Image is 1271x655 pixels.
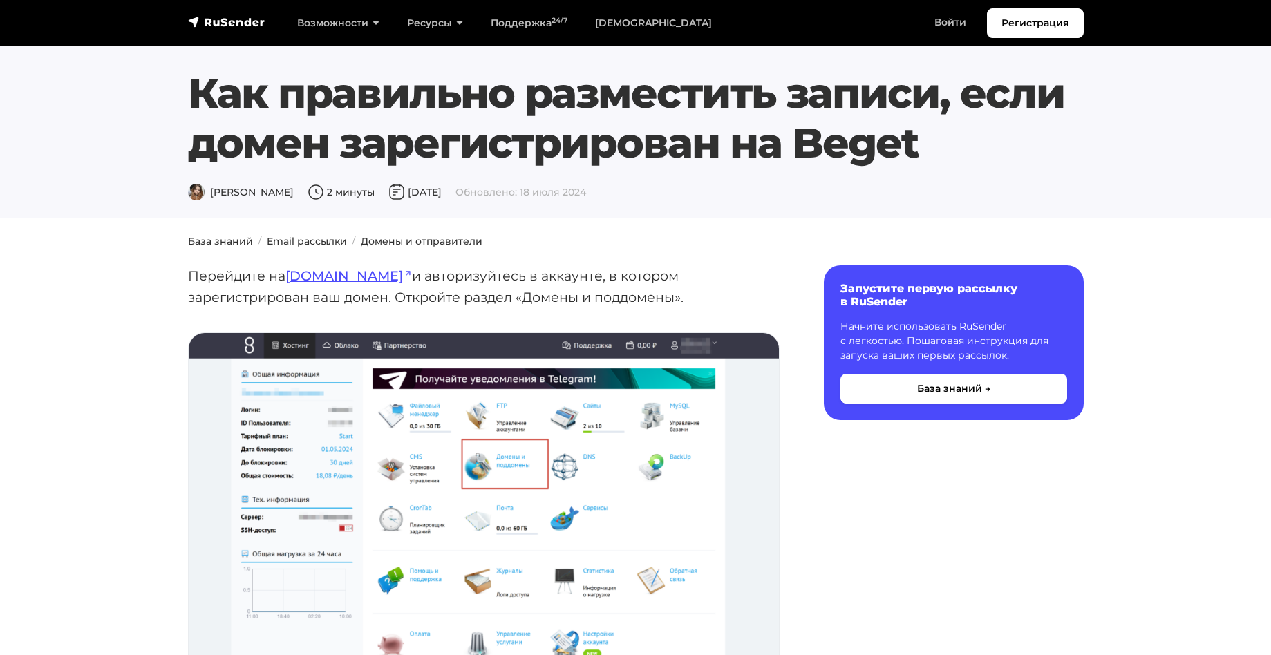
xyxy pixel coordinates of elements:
img: RuSender [188,15,265,29]
a: Домены и отправители [361,235,482,247]
h6: Запустите первую рассылку в RuSender [840,282,1067,308]
a: Регистрация [987,8,1084,38]
a: [DEMOGRAPHIC_DATA] [581,9,726,37]
button: База знаний → [840,374,1067,404]
a: [DOMAIN_NAME] [285,267,412,284]
a: Поддержка24/7 [477,9,581,37]
nav: breadcrumb [180,234,1092,249]
a: База знаний [188,235,253,247]
p: Начните использовать RuSender с легкостью. Пошаговая инструкция для запуска ваших первых рассылок. [840,319,1067,363]
span: [DATE] [388,186,442,198]
a: Возможности [283,9,393,37]
span: [PERSON_NAME] [188,186,294,198]
p: Перейдите на и авторизуйтесь в аккаунте, в котором зарегистрирован ваш домен. Откройте раздел «До... [188,265,780,307]
img: Время чтения [308,184,324,200]
span: Обновлено: 18 июля 2024 [455,186,586,198]
span: 2 минуты [308,186,375,198]
img: Дата публикации [388,184,405,200]
sup: 24/7 [552,16,567,25]
a: Войти [921,8,980,37]
a: Запустите первую рассылку в RuSender Начните использовать RuSender с легкостью. Пошаговая инструк... [824,265,1084,420]
a: Email рассылки [267,235,347,247]
h1: Как правильно разместить записи, если домен зарегистрирован на Beget [188,68,1084,168]
a: Ресурсы [393,9,477,37]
